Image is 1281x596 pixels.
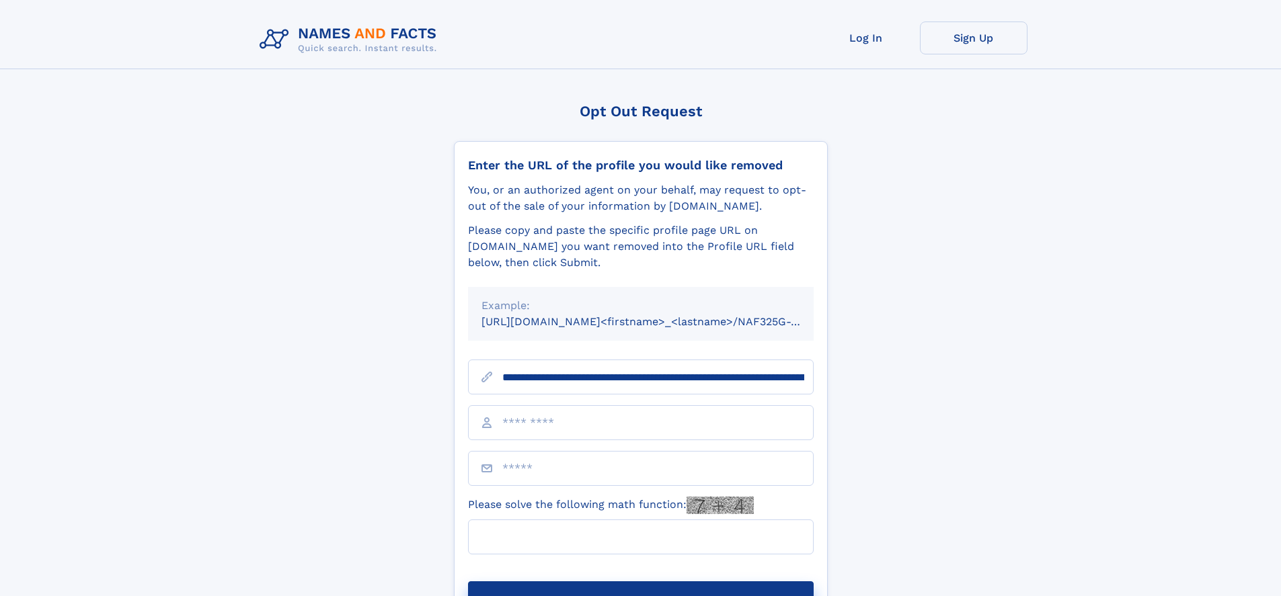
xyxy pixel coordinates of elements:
[468,158,814,173] div: Enter the URL of the profile you would like removed
[481,315,839,328] small: [URL][DOMAIN_NAME]<firstname>_<lastname>/NAF325G-xxxxxxxx
[468,497,754,514] label: Please solve the following math function:
[468,182,814,214] div: You, or an authorized agent on your behalf, may request to opt-out of the sale of your informatio...
[812,22,920,54] a: Log In
[454,103,828,120] div: Opt Out Request
[468,222,814,271] div: Please copy and paste the specific profile page URL on [DOMAIN_NAME] you want removed into the Pr...
[920,22,1027,54] a: Sign Up
[254,22,448,58] img: Logo Names and Facts
[481,298,800,314] div: Example:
